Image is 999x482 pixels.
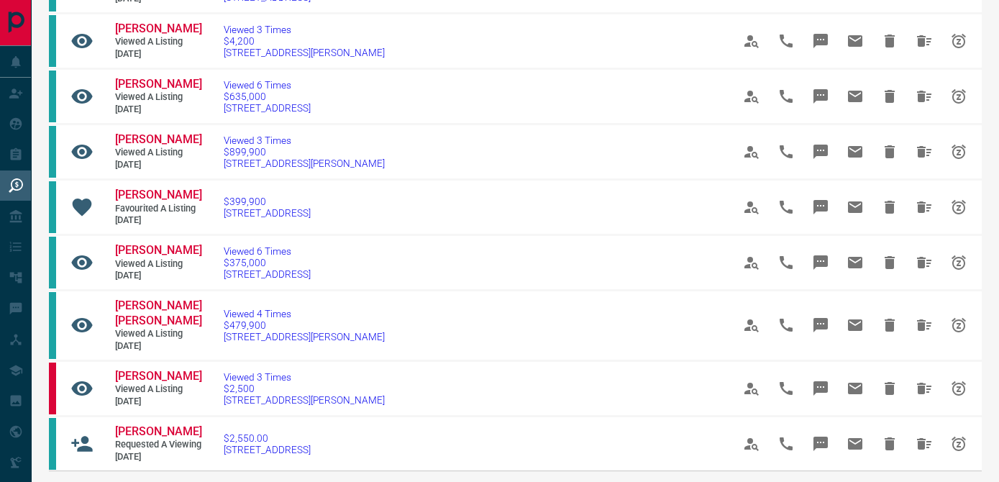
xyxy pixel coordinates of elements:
span: $899,900 [224,146,385,158]
span: $2,550.00 [224,432,311,444]
span: Hide All from Cassandra Davidson [907,24,941,58]
span: [STREET_ADDRESS] [224,268,311,280]
span: Message [803,427,838,461]
span: [PERSON_NAME] [115,132,202,146]
span: $375,000 [224,257,311,268]
span: View Profile [734,427,769,461]
span: [DATE] [115,340,201,353]
a: [PERSON_NAME] [115,243,201,258]
span: Viewed 6 Times [224,245,311,257]
span: Hide [872,371,907,406]
span: Message [803,371,838,406]
div: condos.ca [49,15,56,67]
a: [PERSON_NAME] [115,188,201,203]
span: Viewed a Listing [115,383,201,396]
span: Hide All from Aaron Sullivan [907,135,941,169]
span: Hide All from Dee Bee [907,190,941,224]
span: Hide All from Helene Lepage [907,371,941,406]
span: Email [838,190,872,224]
span: Favourited a Listing [115,203,201,215]
span: Hide [872,245,907,280]
span: Hide [872,427,907,461]
span: Snooze [941,190,976,224]
span: [STREET_ADDRESS] [224,102,311,114]
span: Message [803,190,838,224]
div: condos.ca [49,292,56,359]
span: Viewed 4 Times [224,308,385,319]
span: [PERSON_NAME] [115,77,202,91]
a: Viewed 3 Times$2,500[STREET_ADDRESS][PERSON_NAME] [224,371,385,406]
span: [DATE] [115,451,201,463]
span: Email [838,245,872,280]
span: Email [838,371,872,406]
span: Hide All from Glen Ford [907,79,941,114]
span: [PERSON_NAME] [115,369,202,383]
span: Snooze [941,308,976,342]
span: Viewed a Listing [115,147,201,159]
span: [PERSON_NAME] [115,243,202,257]
span: Snooze [941,24,976,58]
a: [PERSON_NAME] [115,424,201,440]
span: View Profile [734,308,769,342]
span: Requested a Viewing [115,439,201,451]
a: Viewed 6 Times$635,000[STREET_ADDRESS] [224,79,311,114]
span: Call [769,371,803,406]
a: Viewed 4 Times$479,900[STREET_ADDRESS][PERSON_NAME] [224,308,385,342]
a: $2,550.00[STREET_ADDRESS] [224,432,311,455]
span: Viewed 6 Times [224,79,311,91]
a: Viewed 3 Times$899,900[STREET_ADDRESS][PERSON_NAME] [224,135,385,169]
span: $635,000 [224,91,311,102]
span: [PERSON_NAME] [115,22,202,35]
span: [DATE] [115,396,201,408]
span: Hide [872,79,907,114]
span: $2,500 [224,383,385,394]
span: Message [803,24,838,58]
span: Email [838,135,872,169]
a: Viewed 3 Times$4,200[STREET_ADDRESS][PERSON_NAME] [224,24,385,58]
div: condos.ca [49,237,56,288]
a: Viewed 6 Times$375,000[STREET_ADDRESS] [224,245,311,280]
span: Call [769,79,803,114]
span: [DATE] [115,104,201,116]
a: [PERSON_NAME] [115,369,201,384]
span: $4,200 [224,35,385,47]
span: Call [769,190,803,224]
span: Message [803,79,838,114]
span: Call [769,135,803,169]
span: Viewed 3 Times [224,135,385,146]
span: [PERSON_NAME] [PERSON_NAME] [115,299,202,327]
span: Hide All from Morteza Hosseinpour [907,427,941,461]
span: Hide [872,308,907,342]
span: [DATE] [115,48,201,60]
span: Hide All from Pui Yan Cheng [907,308,941,342]
span: $399,900 [224,196,311,207]
span: View Profile [734,190,769,224]
span: Call [769,427,803,461]
span: View Profile [734,245,769,280]
span: [STREET_ADDRESS][PERSON_NAME] [224,47,385,58]
span: Hide [872,24,907,58]
span: View Profile [734,79,769,114]
span: [STREET_ADDRESS] [224,444,311,455]
span: Snooze [941,371,976,406]
span: [PERSON_NAME] [115,424,202,438]
a: [PERSON_NAME] [PERSON_NAME] [115,299,201,329]
span: Call [769,245,803,280]
span: Message [803,135,838,169]
div: condos.ca [49,126,56,178]
span: Message [803,245,838,280]
span: [DATE] [115,159,201,171]
span: Email [838,308,872,342]
span: Snooze [941,79,976,114]
span: Viewed a Listing [115,328,201,340]
span: Viewed a Listing [115,91,201,104]
span: Message [803,308,838,342]
span: View Profile [734,371,769,406]
span: Email [838,24,872,58]
span: [PERSON_NAME] [115,188,202,201]
span: [STREET_ADDRESS] [224,207,311,219]
div: property.ca [49,363,56,414]
a: [PERSON_NAME] [115,22,201,37]
a: [PERSON_NAME] [115,77,201,92]
span: Call [769,24,803,58]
